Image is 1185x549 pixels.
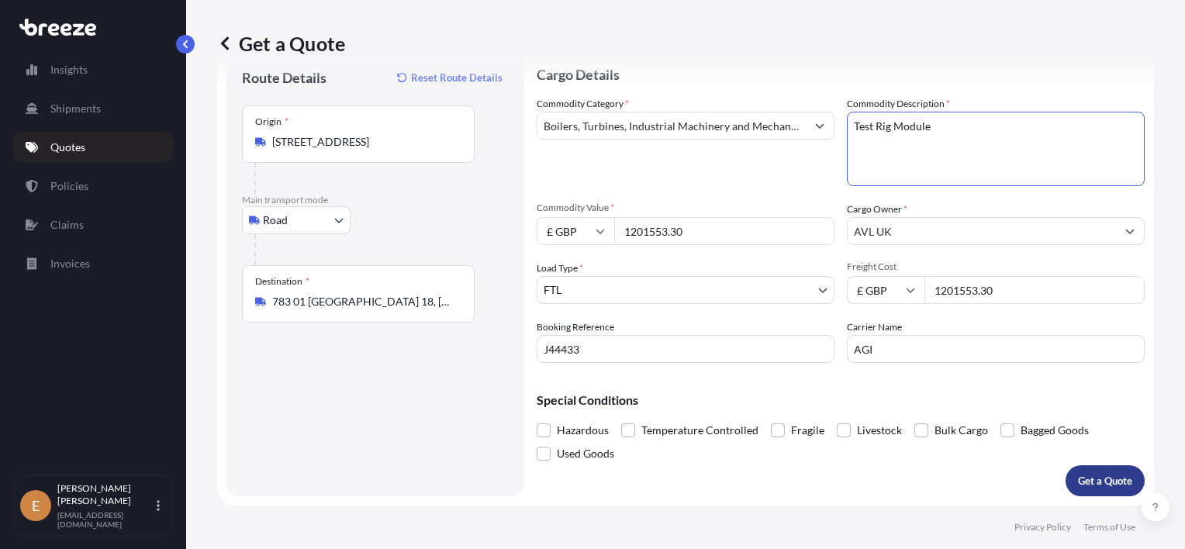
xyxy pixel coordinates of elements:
[935,419,988,442] span: Bulk Cargo
[1021,419,1089,442] span: Bagged Goods
[537,276,834,304] button: FTL
[50,256,90,271] p: Invoices
[50,217,84,233] p: Claims
[537,112,806,140] input: Select a commodity type
[847,202,907,217] label: Cargo Owner
[641,419,758,442] span: Temperature Controlled
[537,202,834,214] span: Commodity Value
[242,194,509,206] p: Main transport mode
[614,217,834,245] input: Type amount
[1116,217,1144,245] button: Show suggestions
[557,419,609,442] span: Hazardous
[13,132,173,163] a: Quotes
[537,261,583,276] span: Load Type
[242,206,351,234] button: Select transport
[272,294,455,309] input: Destination
[537,319,614,335] label: Booking Reference
[32,498,40,513] span: E
[537,335,834,363] input: Your internal reference
[1083,521,1135,533] a: Terms of Use
[537,394,1145,406] p: Special Conditions
[57,482,154,507] p: [PERSON_NAME] [PERSON_NAME]
[924,276,1145,304] input: Enter amount
[50,140,85,155] p: Quotes
[544,282,561,298] span: FTL
[791,419,824,442] span: Fragile
[847,261,1145,273] span: Freight Cost
[263,212,288,228] span: Road
[847,335,1145,363] input: Enter name
[50,62,88,78] p: Insights
[848,217,1116,245] input: Full name
[50,101,101,116] p: Shipments
[857,419,902,442] span: Livestock
[13,54,173,85] a: Insights
[1066,465,1145,496] button: Get a Quote
[13,248,173,279] a: Invoices
[537,96,629,112] label: Commodity Category
[13,171,173,202] a: Policies
[847,319,902,335] label: Carrier Name
[13,209,173,240] a: Claims
[255,275,309,288] div: Destination
[557,442,614,465] span: Used Goods
[13,93,173,124] a: Shipments
[255,116,288,128] div: Origin
[50,178,88,194] p: Policies
[1078,473,1132,489] p: Get a Quote
[806,112,834,140] button: Show suggestions
[1014,521,1071,533] a: Privacy Policy
[217,31,345,56] p: Get a Quote
[272,134,455,150] input: Origin
[57,510,154,529] p: [EMAIL_ADDRESS][DOMAIN_NAME]
[847,96,950,112] label: Commodity Description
